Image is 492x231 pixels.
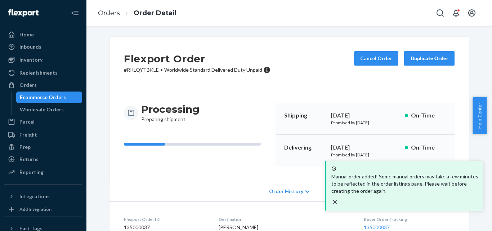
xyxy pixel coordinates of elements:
span: • [160,67,163,73]
div: Parcel [19,118,35,125]
a: Home [4,29,82,40]
p: On-Time [411,143,446,152]
button: Open account menu [465,6,479,20]
div: Ecommerce Orders [20,94,66,101]
span: Order History [269,188,303,195]
a: Wholesale Orders [16,104,82,115]
img: Flexport logo [8,9,39,17]
div: Freight [19,131,37,138]
div: [DATE] [331,143,399,152]
p: Shipping [284,111,325,120]
dt: Flexport Order ID [124,216,207,222]
a: Order Detail [134,9,176,17]
button: Close Navigation [68,6,82,20]
button: Help Center [473,97,487,134]
div: Returns [19,156,39,163]
div: Replenishments [19,69,58,76]
button: Integrations [4,191,82,202]
button: Cancel Order [354,51,398,66]
a: Inventory [4,54,82,66]
a: Reporting [4,166,82,178]
ol: breadcrumbs [92,3,182,24]
dt: Buyer Order Tracking [364,216,455,222]
div: Reporting [19,169,44,176]
a: Add Integration [4,205,82,214]
a: Inbounds [4,41,82,53]
a: Prep [4,141,82,153]
p: # RKLQYTBKLE [124,66,270,74]
div: Prep [19,143,31,151]
span: Worldwide Standard Delivered Duty Unpaid [164,67,262,73]
h3: Processing [141,103,200,116]
button: Duplicate Order [404,51,455,66]
p: Delivering [284,143,325,152]
div: Inventory [19,56,43,63]
a: Returns [4,154,82,165]
p: On-Time [411,111,446,120]
a: Parcel [4,116,82,128]
a: 135000037 [364,224,390,230]
p: Promised by [DATE] [331,152,399,158]
svg: close toast [331,198,339,205]
div: Add Integration [19,206,52,212]
button: Open Search Box [433,6,447,20]
div: Integrations [19,193,50,200]
a: Freight [4,129,82,141]
div: Preparing shipment [141,103,200,123]
a: Ecommerce Orders [16,92,82,103]
button: Open notifications [449,6,463,20]
a: Orders [98,9,120,17]
div: Duplicate Order [410,55,448,62]
dt: Destination [219,216,353,222]
div: Orders [19,81,37,89]
a: Replenishments [4,67,82,79]
div: [DATE] [331,111,399,120]
a: Orders [4,79,82,91]
div: Inbounds [19,43,41,50]
h2: Flexport Order [124,51,270,66]
p: Promised by [DATE] [331,120,399,126]
div: Home [19,31,34,38]
dd: 135000037 [124,224,207,231]
p: Manual order added! Some manual orders may take a few minutes to be reflected in the order listin... [331,173,478,195]
div: Wholesale Orders [20,106,64,113]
